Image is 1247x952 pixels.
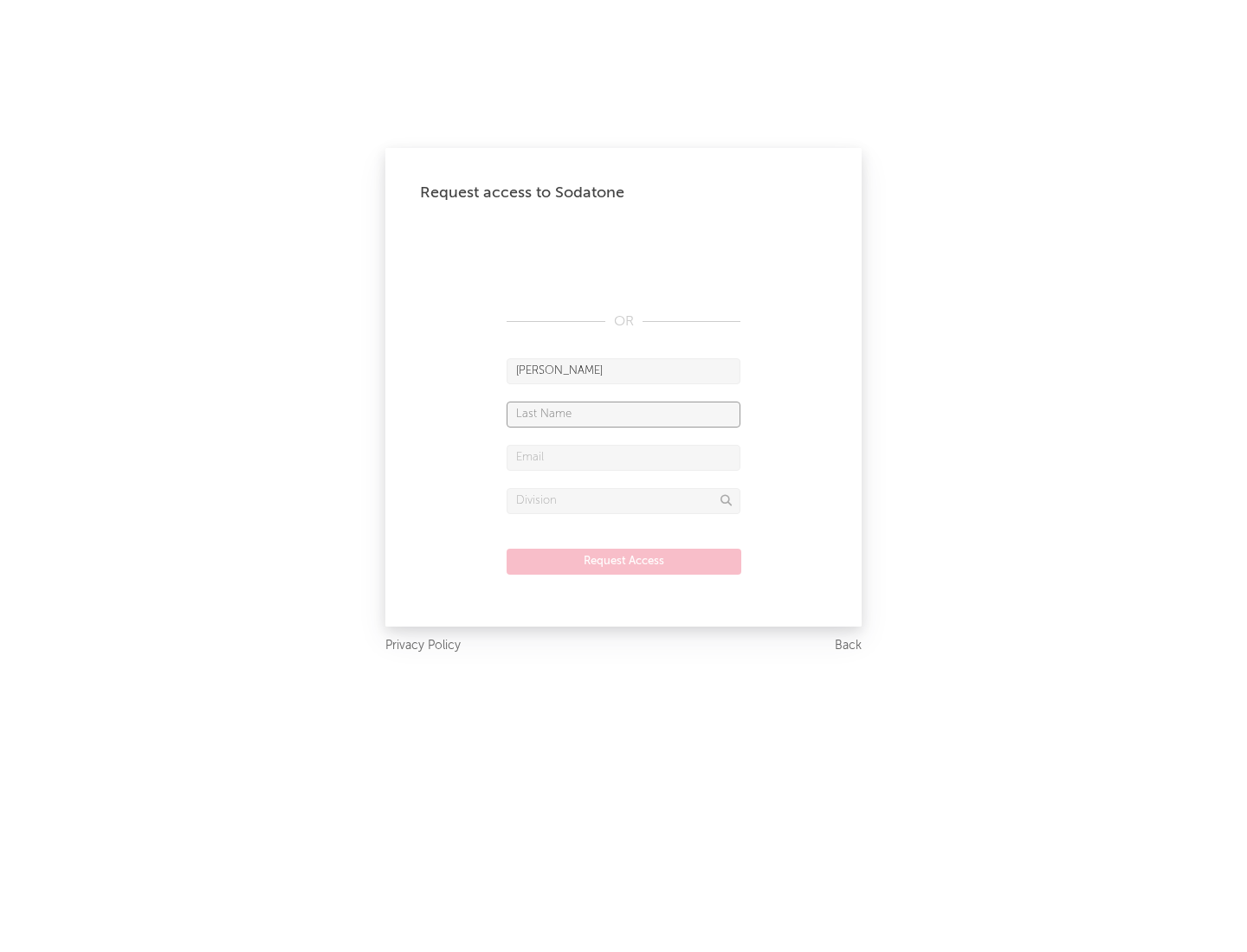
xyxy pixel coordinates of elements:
input: First Name [507,358,740,384]
input: Division [507,488,740,514]
div: OR [507,312,740,332]
div: Request access to Sodatone [420,183,827,203]
input: Last Name [507,402,740,428]
input: Email [507,445,740,471]
a: Privacy Policy [385,635,461,657]
a: Back [835,635,862,657]
button: Request Access [507,549,741,575]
